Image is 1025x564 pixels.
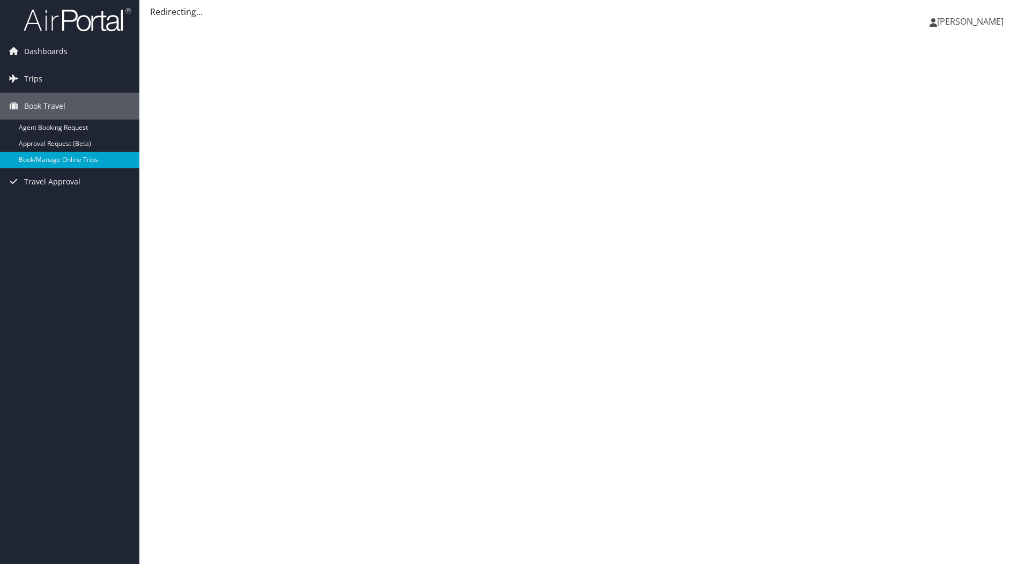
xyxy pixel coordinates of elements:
[24,38,68,65] span: Dashboards
[930,5,1014,38] a: [PERSON_NAME]
[24,65,42,92] span: Trips
[24,93,65,120] span: Book Travel
[24,168,80,195] span: Travel Approval
[150,5,1014,18] div: Redirecting...
[937,16,1004,27] span: [PERSON_NAME]
[24,7,131,32] img: airportal-logo.png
